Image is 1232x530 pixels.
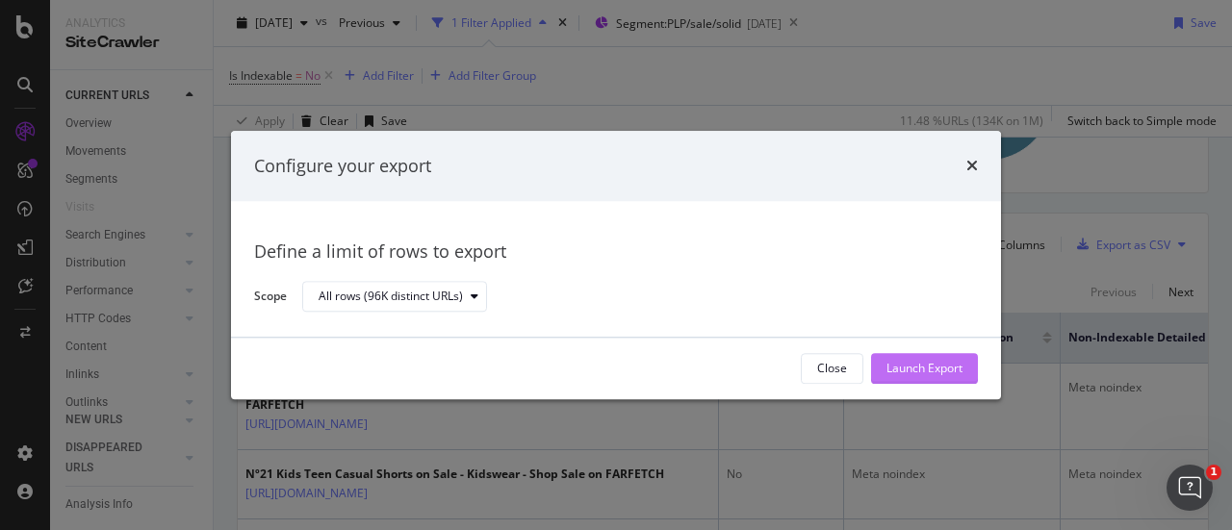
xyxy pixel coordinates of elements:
button: Close [801,353,863,384]
div: times [966,154,978,179]
div: All rows (96K distinct URLs) [319,291,463,303]
label: Scope [254,288,287,309]
iframe: Intercom live chat [1167,465,1213,511]
button: All rows (96K distinct URLs) [302,282,487,313]
div: Define a limit of rows to export [254,240,978,265]
div: Close [817,361,847,377]
div: Launch Export [886,361,962,377]
div: Configure your export [254,154,431,179]
span: 1 [1206,465,1221,480]
button: Launch Export [871,353,978,384]
div: modal [231,131,1001,399]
